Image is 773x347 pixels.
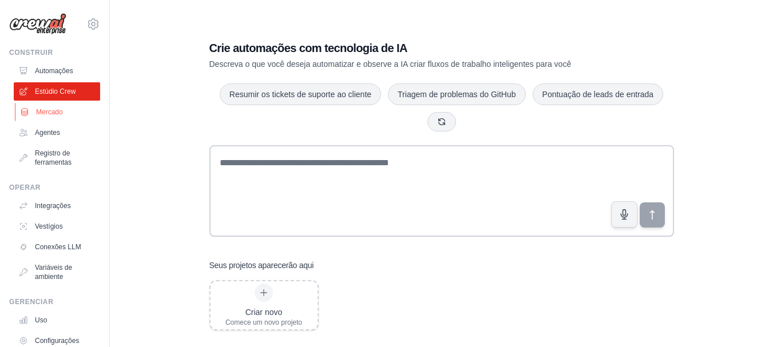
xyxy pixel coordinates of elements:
[611,201,637,228] button: Clique para falar sobre sua ideia de automação
[14,123,100,142] a: Agentes
[35,222,63,230] font: Vestígios
[533,83,664,105] button: Pontuação de leads de entrada
[9,49,53,57] font: Construir
[542,90,654,99] font: Pontuação de leads de entrada
[209,59,572,69] font: Descreva o que você deseja automatizar e observe a IA criar fluxos de trabalho inteligentes para ...
[35,337,79,345] font: Configurações
[14,311,100,329] a: Uso
[209,42,407,54] font: Crie automações com tecnologia de IA
[245,308,283,317] font: Criar novo
[14,197,100,215] a: Integrações
[14,238,100,256] a: Conexões LLM
[14,144,100,171] a: Registro de ferramentas
[209,261,314,270] font: Seus projetos aparecerão aqui
[35,316,47,324] font: Uso
[35,67,73,75] font: Automações
[398,90,516,99] font: Triagem de problemas do GitHub
[36,108,63,116] font: Mercado
[14,217,100,236] a: Vestígios
[225,318,302,326] font: Comece um novo projeto
[35,243,81,251] font: Conexões LLM
[35,264,72,281] font: Variáveis ​​de ambiente
[388,83,525,105] button: Triagem de problemas do GitHub
[35,87,76,95] font: Estúdio Crew
[14,82,100,101] a: Estúdio Crew
[14,62,100,80] a: Automações
[35,129,60,137] font: Agentes
[35,202,71,210] font: Integrações
[427,112,456,131] button: Receba novas sugestões
[716,292,773,347] div: Widget de chat
[14,258,100,286] a: Variáveis ​​de ambiente
[9,13,66,35] img: Logotipo
[9,298,53,306] font: Gerenciar
[229,90,371,99] font: Resumir os tickets de suporte ao cliente
[35,149,72,166] font: Registro de ferramentas
[716,292,773,347] iframe: Chat Widget
[220,83,381,105] button: Resumir os tickets de suporte ao cliente
[15,103,101,121] a: Mercado
[9,184,41,192] font: Operar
